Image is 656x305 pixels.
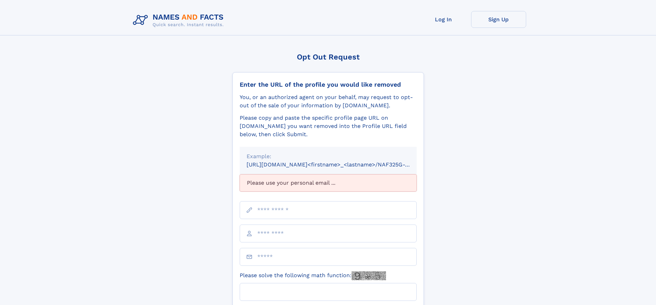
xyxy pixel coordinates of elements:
a: Sign Up [471,11,526,28]
div: Please use your personal email ... [240,174,417,192]
small: [URL][DOMAIN_NAME]<firstname>_<lastname>/NAF325G-xxxxxxxx [247,161,430,168]
div: Enter the URL of the profile you would like removed [240,81,417,88]
div: Example: [247,152,410,161]
div: Please copy and paste the specific profile page URL on [DOMAIN_NAME] you want removed into the Pr... [240,114,417,139]
a: Log In [416,11,471,28]
img: Logo Names and Facts [130,11,229,30]
div: Opt Out Request [232,53,424,61]
div: You, or an authorized agent on your behalf, may request to opt-out of the sale of your informatio... [240,93,417,110]
label: Please solve the following math function: [240,271,386,280]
